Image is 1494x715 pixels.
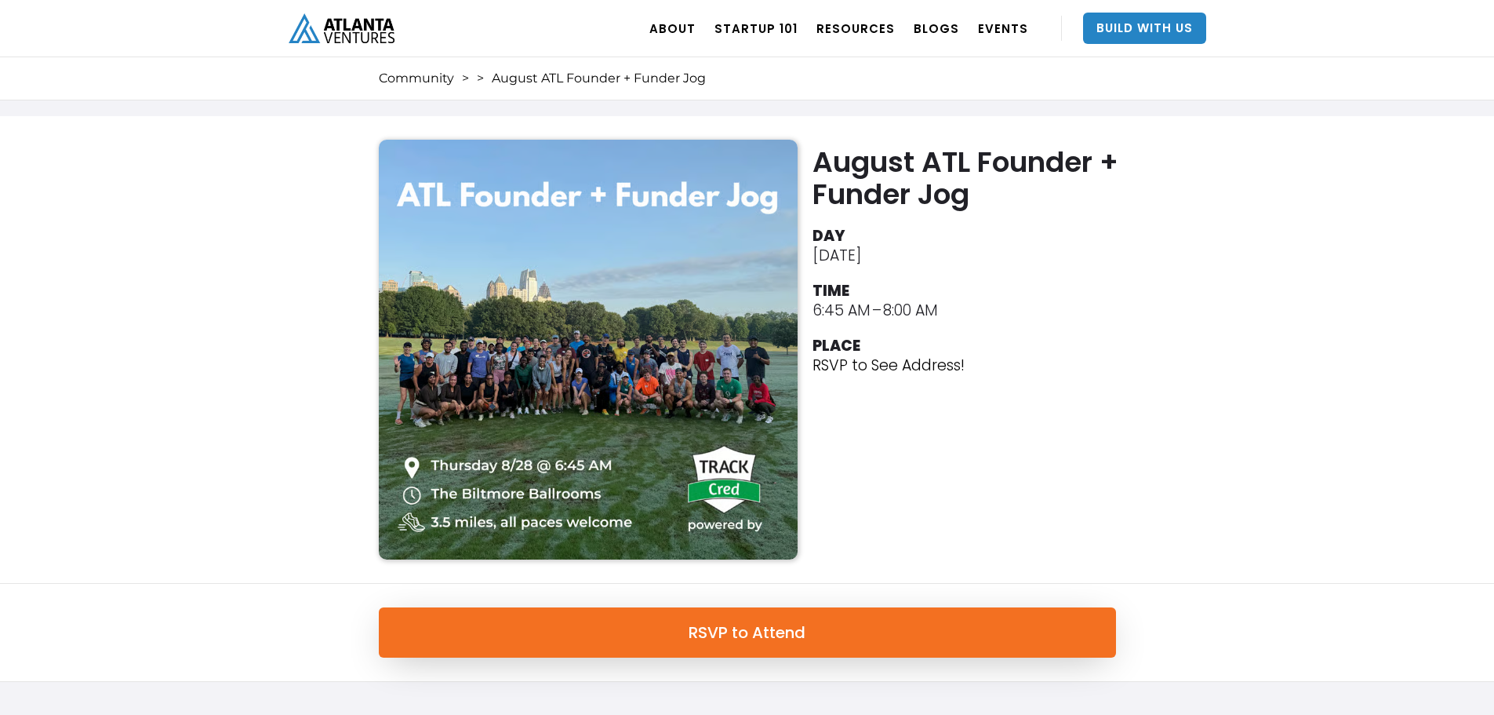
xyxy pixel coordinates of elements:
[978,6,1028,50] a: EVENTS
[812,146,1123,210] h2: August ATL Founder + Funder Jog
[714,6,798,50] a: Startup 101
[812,281,849,301] div: TIME
[649,6,696,50] a: ABOUT
[872,301,881,320] div: –
[812,246,861,265] div: [DATE]
[812,336,860,356] div: PLACE
[477,71,484,86] div: >
[812,226,845,246] div: DAY
[883,301,938,320] div: 8:00 AM
[812,356,965,375] p: RSVP to See Address!
[462,71,469,86] div: >
[492,71,706,86] div: August ATL Founder + Funder Jog
[379,71,454,86] a: Community
[1083,13,1206,44] a: Build With Us
[812,301,871,320] div: 6:45 AM
[379,607,1116,658] a: RSVP to Attend
[816,6,895,50] a: RESOURCES
[914,6,959,50] a: BLOGS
